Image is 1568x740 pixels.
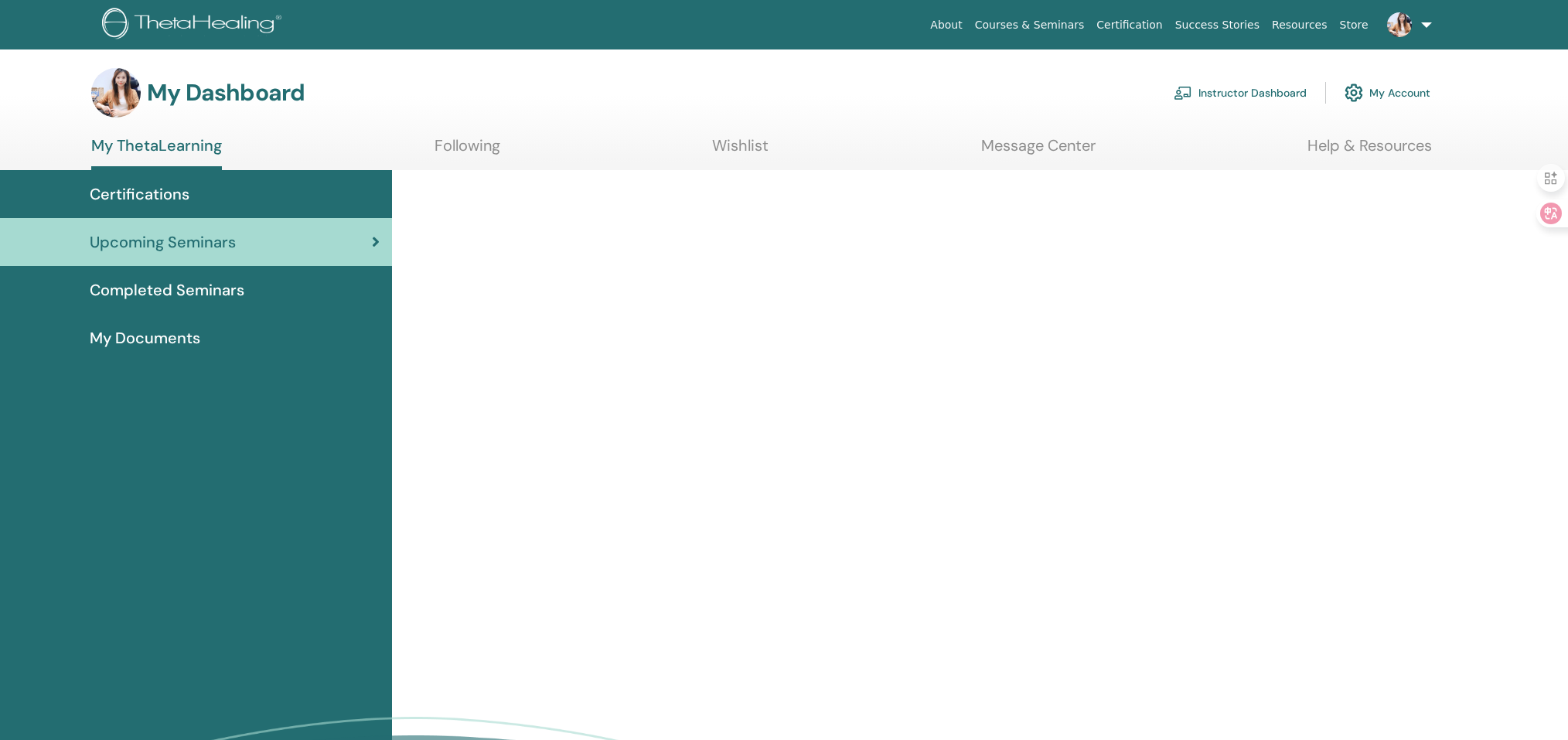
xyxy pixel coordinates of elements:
a: Following [435,136,500,166]
a: My Account [1345,76,1430,110]
a: Help & Resources [1307,136,1432,166]
a: Store [1334,11,1375,39]
a: About [924,11,968,39]
a: Message Center [981,136,1096,166]
a: Resources [1266,11,1334,39]
a: Wishlist [712,136,769,166]
img: logo.png [102,8,287,43]
img: cog.svg [1345,80,1363,106]
img: default.jpg [91,68,141,118]
span: Upcoming Seminars [90,230,236,254]
h3: My Dashboard [147,79,305,107]
a: My ThetaLearning [91,136,222,170]
span: My Documents [90,326,200,350]
a: Certification [1090,11,1168,39]
a: Courses & Seminars [969,11,1091,39]
a: Instructor Dashboard [1174,76,1307,110]
a: Success Stories [1169,11,1266,39]
span: Certifications [90,182,189,206]
img: default.jpg [1387,12,1412,37]
img: chalkboard-teacher.svg [1174,86,1192,100]
span: Completed Seminars [90,278,244,302]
